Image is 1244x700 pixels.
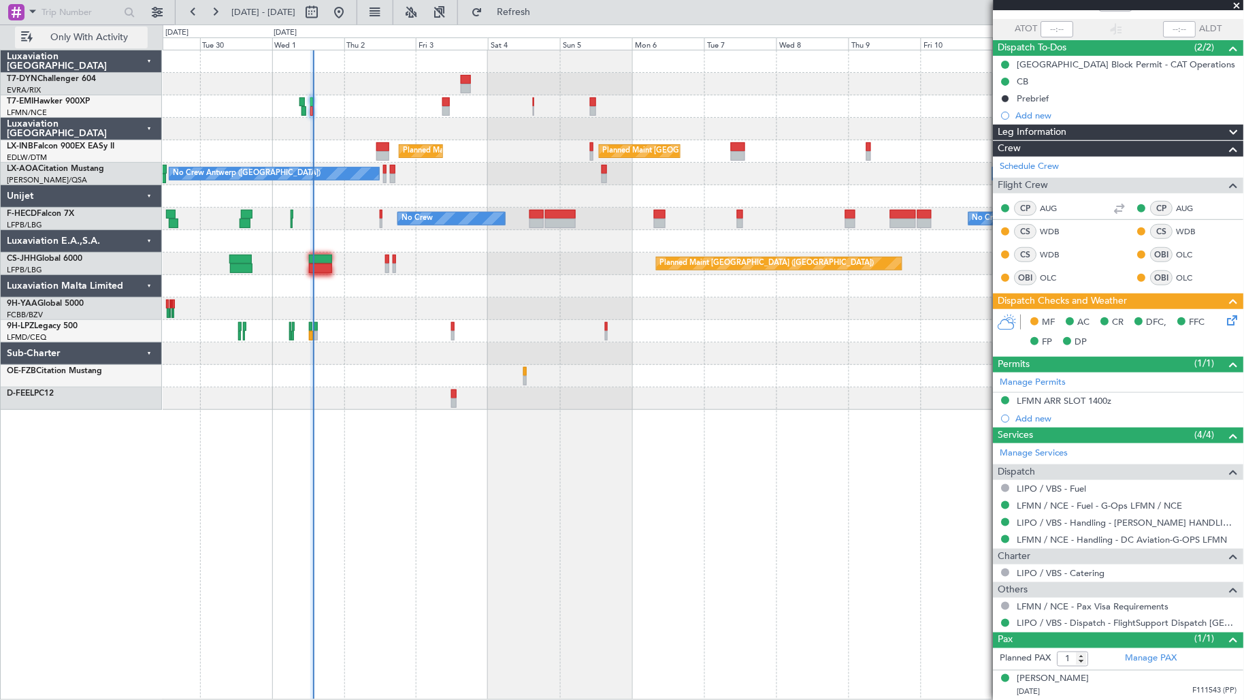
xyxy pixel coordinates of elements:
[704,37,776,50] div: Tue 7
[1041,225,1071,238] a: WDB
[1190,316,1205,330] span: FFC
[1151,201,1173,216] div: CP
[660,253,874,274] div: Planned Maint [GEOGRAPHIC_DATA] ([GEOGRAPHIC_DATA])
[921,37,993,50] div: Fri 10
[1015,224,1037,239] div: CS
[1195,40,1215,54] span: (2/2)
[998,549,1031,564] span: Charter
[7,300,37,308] span: 9H-YAA
[603,141,817,161] div: Planned Maint [GEOGRAPHIC_DATA] ([GEOGRAPHIC_DATA])
[7,367,36,375] span: OE-FZB
[35,33,144,42] span: Only With Activity
[998,633,1013,648] span: Pax
[488,37,560,50] div: Sat 4
[998,125,1067,140] span: Leg Information
[15,27,148,48] button: Only With Activity
[465,1,546,23] button: Refresh
[1151,224,1173,239] div: CS
[7,85,41,95] a: EVRA/RIX
[998,141,1021,157] span: Crew
[7,265,42,275] a: LFPB/LBG
[7,108,47,118] a: LFMN/NCE
[7,389,54,398] a: D-FEELPC12
[7,142,33,150] span: LX-INB
[1126,652,1177,666] a: Manage PAX
[1200,22,1222,36] span: ALDT
[1000,376,1066,389] a: Manage Permits
[1177,202,1207,214] a: AUG
[7,255,82,263] a: CS-JHHGlobal 6000
[7,332,46,343] a: LFMD/CEQ
[1195,428,1215,442] span: (4/4)
[1177,272,1207,284] a: OLC
[1015,22,1038,36] span: ATOT
[1113,316,1124,330] span: CR
[1017,93,1049,104] div: Prebrief
[998,428,1034,443] span: Services
[7,165,38,173] span: LX-AOA
[173,163,321,184] div: No Crew Antwerp ([GEOGRAPHIC_DATA])
[1017,618,1237,629] a: LIPO / VBS - Dispatch - FlightSupport Dispatch [GEOGRAPHIC_DATA]
[7,153,47,163] a: EDLW/DTM
[7,210,37,218] span: F-HECD
[1195,632,1215,646] span: (1/1)
[7,97,90,106] a: T7-EMIHawker 900XP
[1177,225,1207,238] a: WDB
[344,37,416,50] div: Thu 2
[1000,652,1051,666] label: Planned PAX
[998,40,1067,56] span: Dispatch To-Dos
[1193,686,1237,697] span: F111543 (PP)
[7,389,34,398] span: D-FEEL
[416,37,488,50] div: Fri 3
[849,37,921,50] div: Thu 9
[1017,567,1105,579] a: LIPO / VBS - Catering
[998,582,1028,598] span: Others
[632,37,704,50] div: Mon 6
[7,300,84,308] a: 9H-YAAGlobal 5000
[403,141,533,161] div: Planned Maint [GEOGRAPHIC_DATA]
[998,357,1030,372] span: Permits
[1017,59,1236,70] div: [GEOGRAPHIC_DATA] Block Permit - CAT Operations
[1017,483,1087,494] a: LIPO / VBS - Fuel
[1195,356,1215,370] span: (1/1)
[231,6,295,18] span: [DATE] - [DATE]
[7,175,87,185] a: [PERSON_NAME]/QSA
[7,220,42,230] a: LFPB/LBG
[402,208,433,229] div: No Crew
[7,322,78,330] a: 9H-LPZLegacy 500
[1000,447,1068,460] a: Manage Services
[1177,249,1207,261] a: OLC
[972,208,1004,229] div: No Crew
[7,97,33,106] span: T7-EMI
[1041,272,1071,284] a: OLC
[1017,673,1090,686] div: [PERSON_NAME]
[274,27,297,39] div: [DATE]
[7,210,74,218] a: F-HECDFalcon 7X
[1078,316,1090,330] span: AC
[560,37,632,50] div: Sun 5
[7,322,34,330] span: 9H-LPZ
[1017,534,1228,545] a: LFMN / NCE - Handling - DC Aviation-G-OPS LFMN
[776,37,849,50] div: Wed 8
[998,178,1049,193] span: Flight Crew
[165,27,189,39] div: [DATE]
[1017,517,1237,528] a: LIPO / VBS - Handling - [PERSON_NAME] HANDLING LIPO
[272,37,344,50] div: Wed 1
[1017,76,1029,87] div: CB
[7,165,104,173] a: LX-AOACitation Mustang
[1015,201,1037,216] div: CP
[7,367,102,375] a: OE-FZBCitation Mustang
[1041,202,1071,214] a: AUG
[1015,270,1037,285] div: OBI
[1043,336,1053,349] span: FP
[485,7,542,17] span: Refresh
[7,75,37,83] span: T7-DYN
[998,293,1128,309] span: Dispatch Checks and Weather
[7,75,96,83] a: T7-DYNChallenger 604
[128,37,200,50] div: Mon 29
[7,142,114,150] a: LX-INBFalcon 900EX EASy II
[7,310,43,320] a: FCBB/BZV
[1017,395,1112,407] div: LFMN ARR SLOT 1400z
[1041,21,1074,37] input: --:--
[1075,336,1087,349] span: DP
